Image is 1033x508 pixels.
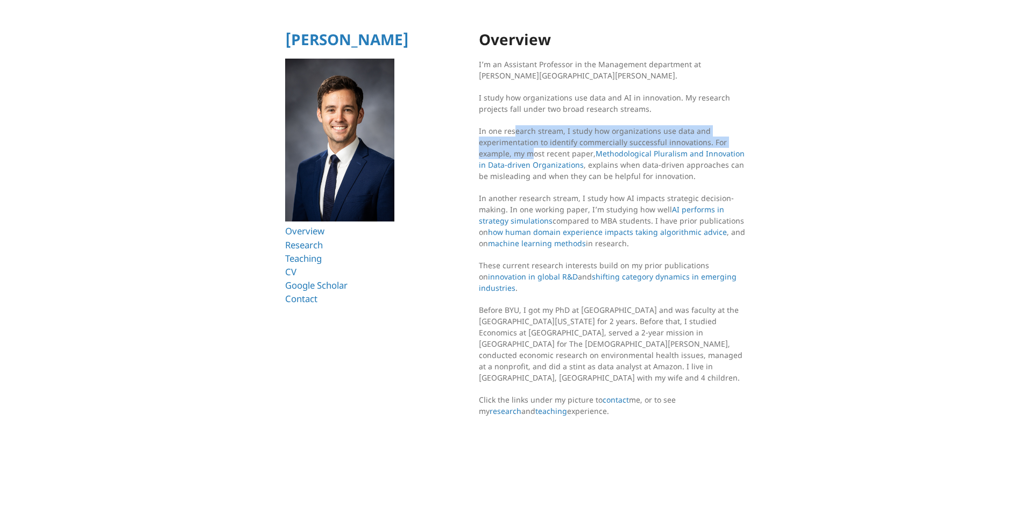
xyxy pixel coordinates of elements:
p: I study how organizations use data and AI in innovation. My research projects fall under two broa... [479,92,748,115]
p: Click the links under my picture to me, or to see my and experience. [479,394,748,417]
p: In another research stream, I study how AI impacts strategic decision-making. In one working pape... [479,192,748,249]
a: machine learning methods [488,238,586,248]
a: shifting category dynamics in emerging industries [479,271,737,293]
p: In one research stream, I study how organizations use data and experimentation to identify commer... [479,125,748,182]
a: Teaching [285,252,322,264]
a: how human domain experience impacts taking algorithmic advice [488,227,727,237]
a: contact [603,395,629,405]
a: Research [285,239,323,251]
p: Before BYU, I got my PhD at [GEOGRAPHIC_DATA] and was faculty at the [GEOGRAPHIC_DATA][US_STATE] ... [479,304,748,383]
a: Contact [285,292,317,305]
img: Ryan T Allen HBS [285,59,394,222]
a: Methodological Pluralism and Innovation in Data-driven Organizations [479,148,745,170]
a: research [490,406,521,416]
p: I’m an Assistant Professor in the Management department at [PERSON_NAME][GEOGRAPHIC_DATA][PERSON_... [479,59,748,81]
a: teaching [535,406,567,416]
a: AI performs in strategy simulations [479,204,724,226]
a: CV [285,266,296,278]
a: Overview [285,225,324,237]
a: [PERSON_NAME] [285,29,409,49]
a: Google Scholar [285,279,348,291]
p: These current research interests build on my prior publications on and . [479,260,748,294]
a: innovation in global R&D [488,271,578,282]
h1: Overview [479,31,748,48]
